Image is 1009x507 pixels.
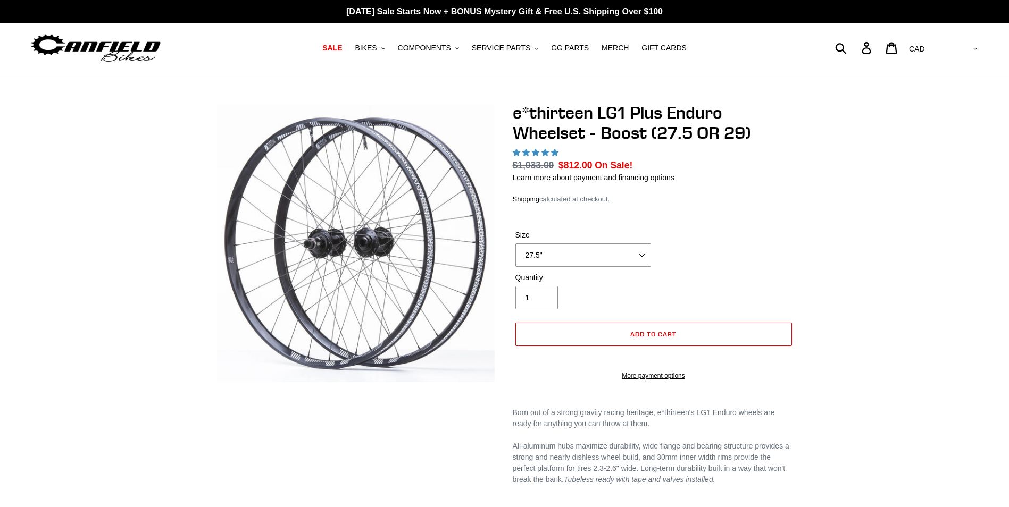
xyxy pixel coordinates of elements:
div: calculated at checkout. [513,194,795,205]
img: Canfield Bikes [29,31,162,65]
button: COMPONENTS [393,41,464,55]
span: 5.00 stars [513,148,561,157]
span: Add to cart [630,330,677,338]
input: Search [841,36,868,60]
span: BIKES [355,44,377,53]
s: $1,033.00 [513,160,554,171]
a: GG PARTS [546,41,594,55]
h1: e*thirteen LG1 Plus Enduro Wheelset - Boost (27.5 OR 29) [513,103,795,143]
span: SALE [322,44,342,53]
span: GIFT CARDS [641,44,687,53]
span: COMPONENTS [398,44,451,53]
p: All-aluminum hubs maximize durability, wide flange and bearing structure provides a strong and ne... [513,441,795,485]
span: MERCH [602,44,629,53]
button: SERVICE PARTS [466,41,544,55]
a: GIFT CARDS [636,41,692,55]
a: SALE [317,41,347,55]
a: MERCH [596,41,634,55]
label: Size [515,230,651,241]
button: Add to cart [515,323,792,346]
a: More payment options [515,371,792,381]
a: Shipping [513,195,540,204]
span: GG PARTS [551,44,589,53]
em: Tubeless ready with tape and valves installed. [564,475,715,484]
div: Born out of a strong gravity racing heritage, e*thirteen's LG1 Enduro wheels are ready for anythi... [513,407,795,429]
label: Quantity [515,272,651,283]
button: BIKES [349,41,390,55]
a: Learn more about payment and financing options [513,173,674,182]
span: $812.00 [558,160,592,171]
span: On Sale! [595,158,632,172]
span: SERVICE PARTS [472,44,530,53]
